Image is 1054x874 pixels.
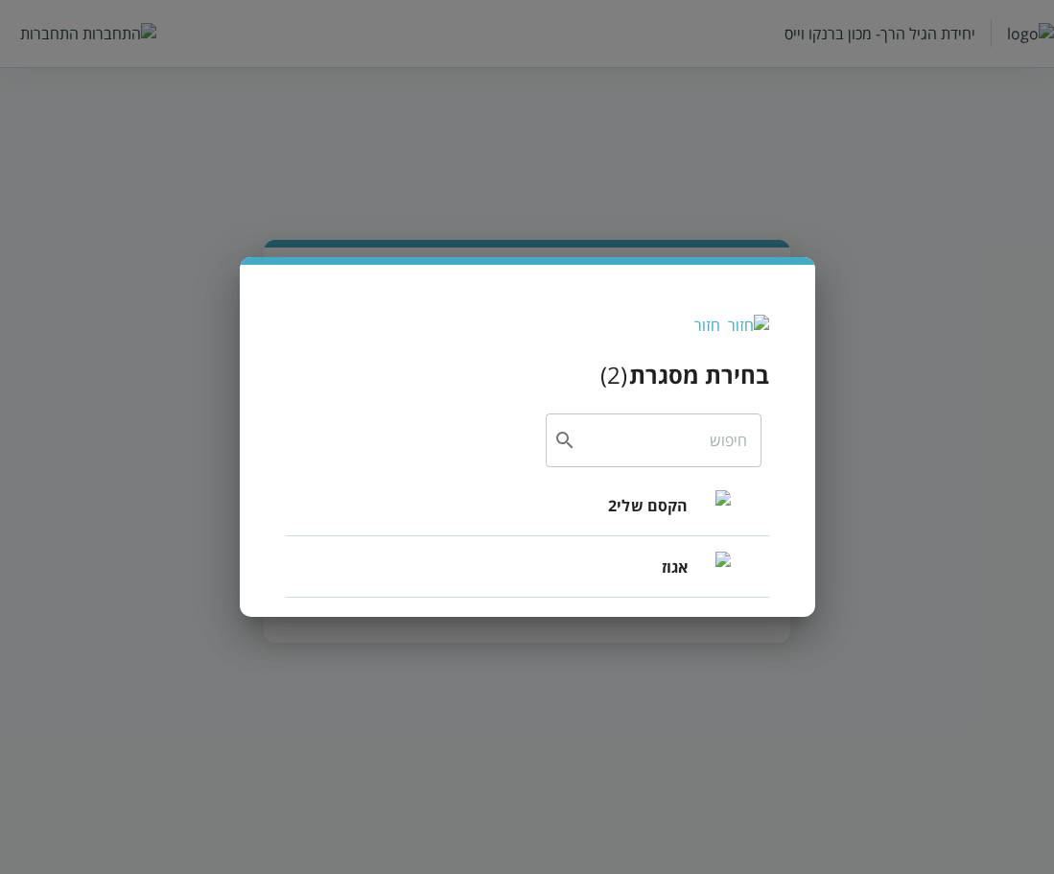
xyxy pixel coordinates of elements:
span: הקסם שלי2 [608,494,688,517]
img: הקסם שלי2 [700,490,731,521]
img: אגוז [700,552,731,582]
div: ( 2 ) [600,359,627,390]
h3: בחירת מסגרת [629,359,769,390]
input: חיפוש [576,413,748,467]
span: אגוז [662,555,689,579]
img: חזור [728,315,769,336]
div: חזור [694,315,720,336]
